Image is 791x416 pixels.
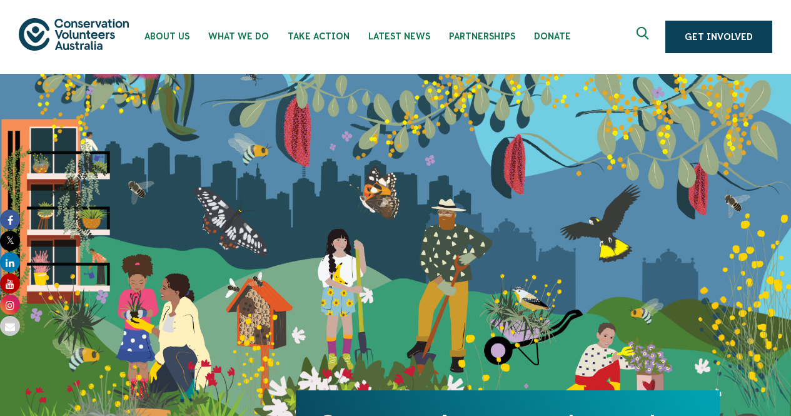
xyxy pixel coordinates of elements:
[534,31,571,41] span: Donate
[665,21,772,53] a: Get Involved
[449,31,515,41] span: Partnerships
[144,31,189,41] span: About Us
[288,31,350,41] span: Take Action
[208,31,269,41] span: What We Do
[19,18,129,50] img: logo.svg
[629,22,659,52] button: Expand search box Close search box
[637,27,652,47] span: Expand search box
[368,31,430,41] span: Latest News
